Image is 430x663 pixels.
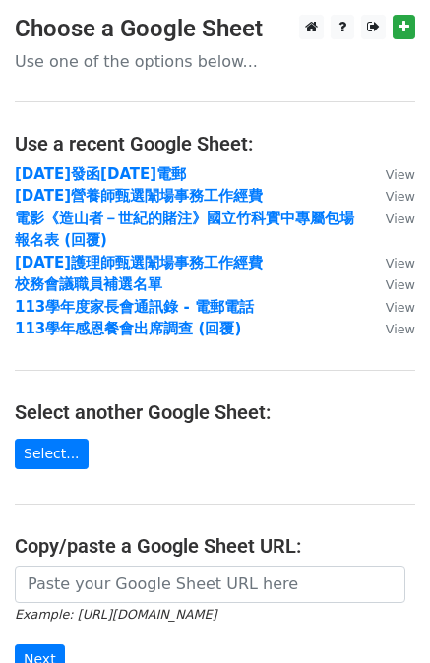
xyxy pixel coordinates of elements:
[366,165,415,183] a: View
[15,187,263,205] a: [DATE]營養師甄選闈場事務工作經費
[366,210,415,227] a: View
[366,320,415,337] a: View
[366,275,415,293] a: View
[366,187,415,205] a: View
[15,275,162,293] a: 校務會議職員補選名單
[386,211,415,226] small: View
[15,534,415,558] h4: Copy/paste a Google Sheet URL:
[15,15,415,43] h3: Choose a Google Sheet
[15,439,89,469] a: Select...
[15,607,216,622] small: Example: [URL][DOMAIN_NAME]
[15,254,263,271] a: [DATE]護理師甄選闈場事務工作經費
[15,320,241,337] a: 113學年感恩餐會出席調查 (回覆)
[15,298,254,316] a: 113學年度家長會通訊錄 - 電郵電話
[386,189,415,204] small: View
[15,566,405,603] input: Paste your Google Sheet URL here
[386,300,415,315] small: View
[15,51,415,72] p: Use one of the options below...
[386,322,415,336] small: View
[386,167,415,182] small: View
[386,277,415,292] small: View
[15,210,354,250] a: 電影《造山者－世紀的賭注》國立竹科實中專屬包場報名表 (回覆)
[15,165,186,183] a: [DATE]發函[DATE]電郵
[15,132,415,155] h4: Use a recent Google Sheet:
[386,256,415,271] small: View
[366,254,415,271] a: View
[366,298,415,316] a: View
[15,400,415,424] h4: Select another Google Sheet:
